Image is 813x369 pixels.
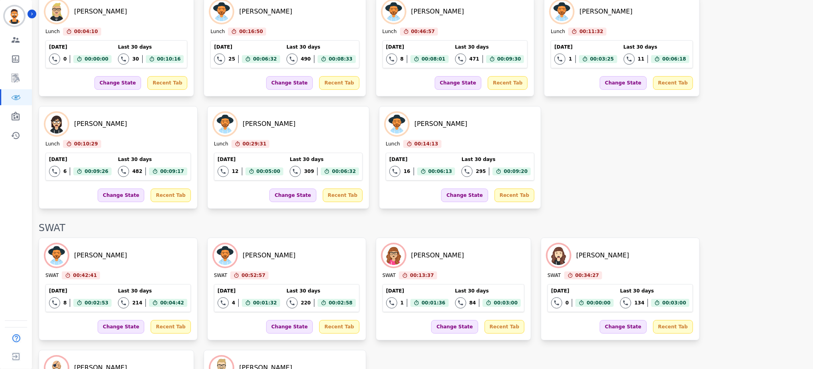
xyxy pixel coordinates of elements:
[118,44,184,50] div: Last 30 days
[329,299,353,307] span: 00:02:58
[45,141,60,148] div: Lunch
[401,300,404,306] div: 1
[323,188,363,202] div: Recent Tab
[74,119,127,129] div: [PERSON_NAME]
[431,320,478,334] div: Change State
[45,113,68,135] img: Avatar
[497,55,521,63] span: 00:09:30
[600,320,646,334] div: Change State
[575,271,599,279] span: 00:34:27
[411,251,464,260] div: [PERSON_NAME]
[210,28,225,35] div: Lunch
[548,244,570,267] img: Avatar
[266,76,313,90] div: Change State
[569,56,572,62] div: 1
[242,271,265,279] span: 00:52:57
[253,55,277,63] span: 00:06:32
[84,299,108,307] span: 00:02:53
[548,272,561,279] div: SWAT
[494,299,518,307] span: 00:03:00
[151,320,190,334] div: Recent Tab
[488,76,528,90] div: Recent Tab
[253,299,277,307] span: 00:01:32
[45,272,59,279] div: SWAT
[45,244,68,267] img: Avatar
[160,167,184,175] span: 00:09:17
[386,44,449,50] div: [DATE]
[63,56,67,62] div: 0
[160,299,184,307] span: 00:04:42
[243,119,296,129] div: [PERSON_NAME]
[551,0,573,23] img: Avatar
[410,271,434,279] span: 00:13:37
[214,244,236,267] img: Avatar
[662,299,686,307] span: 00:03:00
[587,299,611,307] span: 00:00:00
[232,168,239,175] div: 12
[624,44,689,50] div: Last 30 days
[45,0,68,23] img: Avatar
[287,288,356,294] div: Last 30 days
[63,168,67,175] div: 6
[49,44,112,50] div: [DATE]
[98,188,144,202] div: Change State
[383,0,405,23] img: Avatar
[551,28,565,35] div: Lunch
[383,244,405,267] img: Avatar
[383,28,397,35] div: Lunch
[84,167,108,175] span: 00:09:26
[98,320,144,334] div: Change State
[228,56,235,62] div: 25
[662,55,686,63] span: 00:06:18
[301,56,311,62] div: 490
[422,55,446,63] span: 00:08:01
[74,27,98,35] span: 00:04:10
[243,140,267,148] span: 00:29:31
[49,288,112,294] div: [DATE]
[389,156,455,163] div: [DATE]
[319,76,359,90] div: Recent Tab
[147,76,187,90] div: Recent Tab
[94,76,141,90] div: Change State
[620,288,689,294] div: Last 30 days
[576,251,629,260] div: [PERSON_NAME]
[157,55,181,63] span: 00:10:16
[132,300,142,306] div: 214
[386,141,400,148] div: Lunch
[269,188,316,202] div: Change State
[218,288,280,294] div: [DATE]
[290,156,359,163] div: Last 30 days
[653,76,693,90] div: Recent Tab
[132,168,142,175] div: 482
[332,167,356,175] span: 00:06:32
[243,251,296,260] div: [PERSON_NAME]
[414,119,467,129] div: [PERSON_NAME]
[266,320,313,334] div: Change State
[404,168,410,175] div: 16
[504,167,528,175] span: 00:09:20
[319,320,359,334] div: Recent Tab
[455,288,521,294] div: Last 30 days
[304,168,314,175] div: 309
[5,6,24,26] img: Bordered avatar
[469,300,476,306] div: 84
[386,288,449,294] div: [DATE]
[49,156,112,163] div: [DATE]
[257,167,281,175] span: 00:05:00
[495,188,534,202] div: Recent Tab
[551,288,614,294] div: [DATE]
[74,140,98,148] span: 00:10:29
[287,44,356,50] div: Last 30 days
[590,55,614,63] span: 00:03:25
[554,44,617,50] div: [DATE]
[84,55,108,63] span: 00:00:00
[469,56,479,62] div: 471
[214,272,227,279] div: SWAT
[476,168,486,175] div: 295
[232,300,235,306] div: 4
[634,300,644,306] div: 134
[383,272,396,279] div: SWAT
[151,188,190,202] div: Recent Tab
[118,156,187,163] div: Last 30 days
[301,300,311,306] div: 220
